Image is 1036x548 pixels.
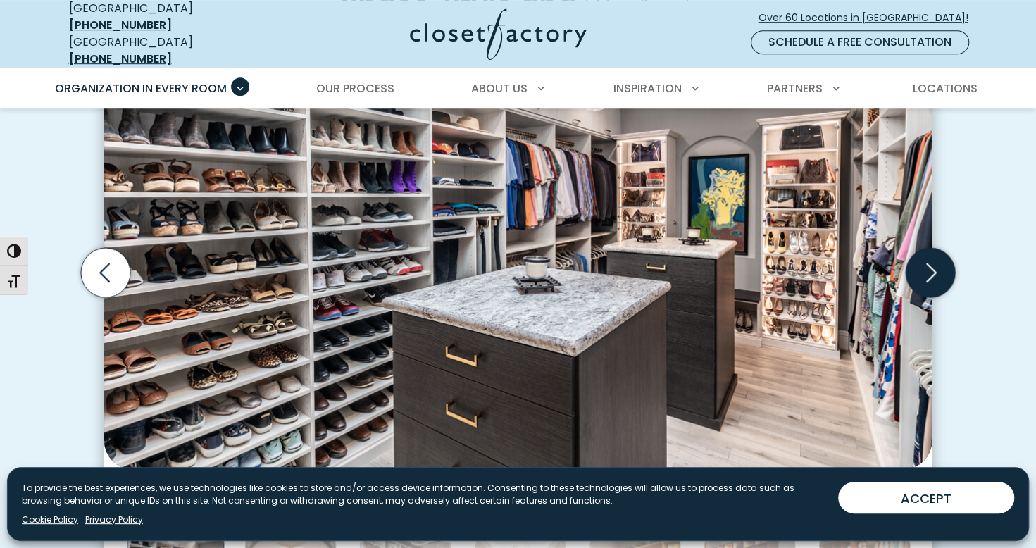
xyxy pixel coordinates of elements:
[751,30,969,54] a: Schedule a Free Consultation
[410,8,587,60] img: Closet Factory Logo
[471,80,528,96] span: About Us
[69,51,172,67] a: [PHONE_NUMBER]
[912,80,977,96] span: Locations
[104,37,932,468] img: Modern custom closet with dual islands, extensive shoe storage, hanging sections for men’s and wo...
[316,80,394,96] span: Our Process
[55,80,227,96] span: Organization in Every Room
[22,513,78,526] a: Cookie Policy
[75,242,136,303] button: Previous slide
[45,69,992,108] nav: Primary Menu
[759,11,980,25] span: Over 60 Locations in [GEOGRAPHIC_DATA]!
[900,242,961,303] button: Next slide
[758,6,980,30] a: Over 60 Locations in [GEOGRAPHIC_DATA]!
[69,34,273,68] div: [GEOGRAPHIC_DATA]
[85,513,143,526] a: Privacy Policy
[613,80,682,96] span: Inspiration
[69,17,172,33] a: [PHONE_NUMBER]
[767,80,823,96] span: Partners
[22,482,827,507] p: To provide the best experiences, we use technologies like cookies to store and/or access device i...
[838,482,1014,513] button: ACCEPT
